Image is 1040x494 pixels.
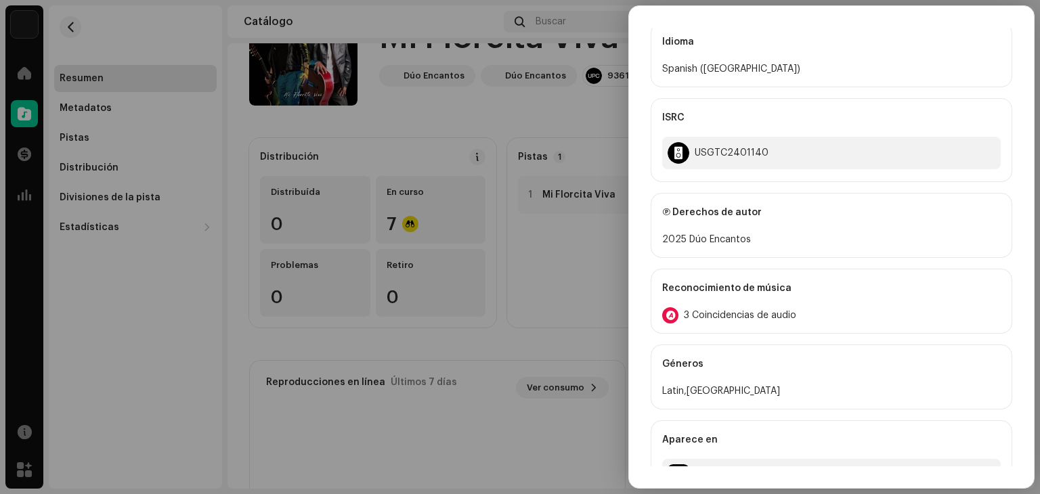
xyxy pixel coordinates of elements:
[684,310,796,321] span: 3 Coincidencias de audio
[662,23,1001,61] div: Idioma
[662,99,1001,137] div: ISRC
[668,464,689,486] img: 6c9191af-c44f-4b98-a5eb-4cb05360144f
[662,421,1001,459] div: Aparece en
[662,194,1001,231] div: Ⓟ Derechos de autor
[662,345,1001,383] div: Géneros
[662,269,1001,307] div: Reconocimiento de música
[662,61,1001,77] div: Spanish ([GEOGRAPHIC_DATA])
[695,148,768,158] div: USGTC2401140
[662,231,1001,248] div: 2025 Dúo Encantos
[662,383,1001,399] div: Latin,[GEOGRAPHIC_DATA]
